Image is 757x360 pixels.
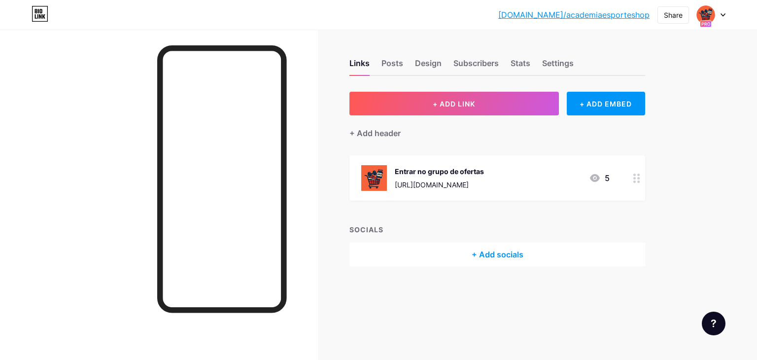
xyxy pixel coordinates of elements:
[664,10,683,20] div: Share
[696,5,715,24] img: academiaesporteshop
[567,92,645,115] div: + ADD EMBED
[349,243,645,266] div: + Add socials
[453,57,499,75] div: Subscribers
[381,57,403,75] div: Posts
[361,165,387,191] img: Entrar no grupo de ofertas
[349,57,370,75] div: Links
[395,166,484,177] div: Entrar no grupo de ofertas
[433,100,475,108] span: + ADD LINK
[395,180,484,190] div: [URL][DOMAIN_NAME]
[589,172,610,184] div: 5
[415,57,442,75] div: Design
[349,224,645,235] div: SOCIALS
[349,92,559,115] button: + ADD LINK
[349,127,401,139] div: + Add header
[542,57,574,75] div: Settings
[511,57,530,75] div: Stats
[498,9,650,21] a: [DOMAIN_NAME]/academiaesporteshop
